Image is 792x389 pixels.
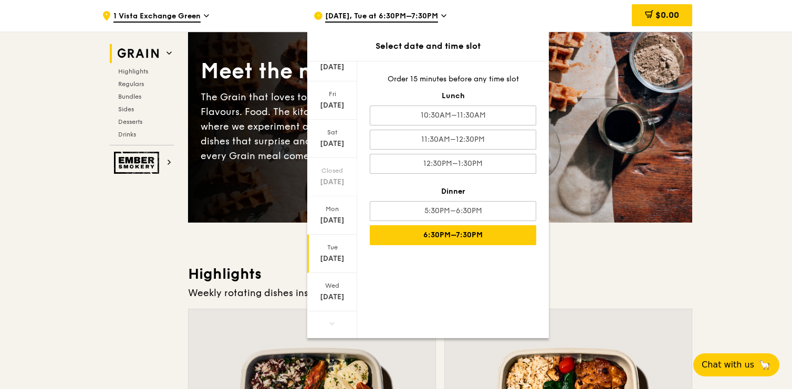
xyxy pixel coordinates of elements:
[370,74,536,85] div: Order 15 minutes before any time slot
[370,106,536,125] div: 10:30AM–11:30AM
[201,90,440,163] div: The Grain that loves to play. With ingredients. Flavours. Food. The kitchen is our happy place, w...
[188,265,692,283] h3: Highlights
[309,243,356,251] div: Tue
[309,100,356,111] div: [DATE]
[113,11,201,23] span: 1 Vista Exchange Green
[307,40,549,52] div: Select date and time slot
[118,68,148,75] span: Highlights
[309,139,356,149] div: [DATE]
[118,118,142,125] span: Desserts
[370,130,536,150] div: 11:30AM–12:30PM
[758,359,771,371] span: 🦙
[370,201,536,221] div: 5:30PM–6:30PM
[309,281,356,290] div: Wed
[201,57,440,86] div: Meet the new Grain
[118,106,134,113] span: Sides
[309,128,356,136] div: Sat
[309,166,356,175] div: Closed
[309,292,356,302] div: [DATE]
[309,254,356,264] div: [DATE]
[118,93,141,100] span: Bundles
[309,215,356,226] div: [DATE]
[118,80,144,88] span: Regulars
[188,286,692,300] div: Weekly rotating dishes inspired by flavours from around the world.
[370,186,536,197] div: Dinner
[370,154,536,174] div: 12:30PM–1:30PM
[309,62,356,72] div: [DATE]
[309,177,356,187] div: [DATE]
[114,44,162,63] img: Grain web logo
[309,90,356,98] div: Fri
[309,205,356,213] div: Mon
[370,91,536,101] div: Lunch
[655,10,679,20] span: $0.00
[702,359,754,371] span: Chat with us
[693,353,779,376] button: Chat with us🦙
[114,152,162,174] img: Ember Smokery web logo
[370,225,536,245] div: 6:30PM–7:30PM
[325,11,438,23] span: [DATE], Tue at 6:30PM–7:30PM
[118,131,136,138] span: Drinks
